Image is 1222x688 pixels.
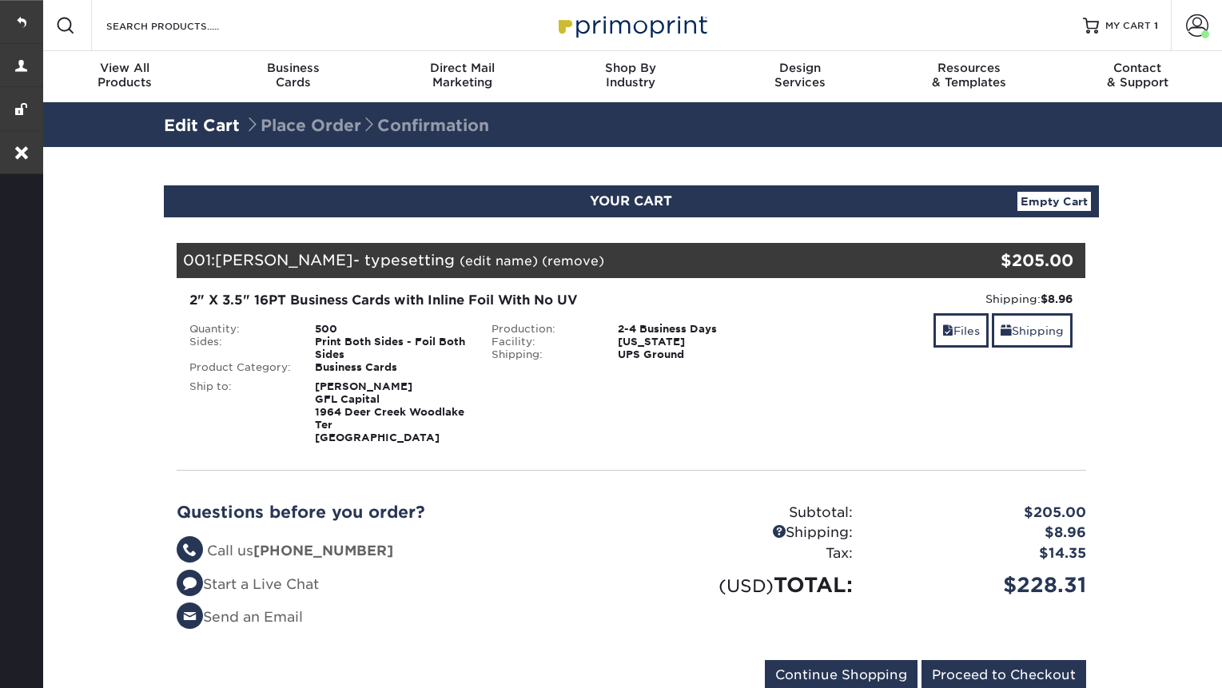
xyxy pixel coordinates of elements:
div: Sides: [177,336,304,361]
small: (USD) [718,575,774,596]
div: Shipping: [480,348,606,361]
div: Ship to: [177,380,304,444]
div: $205.00 [865,503,1098,523]
a: Contact& Support [1053,51,1222,102]
div: Tax: [631,543,865,564]
div: Print Both Sides - Foil Both Sides [303,336,480,361]
div: $205.00 [934,249,1074,272]
div: Quantity: [177,323,304,336]
div: & Templates [884,61,1053,89]
div: $228.31 [865,570,1098,600]
div: Shipping: [794,291,1073,307]
span: [PERSON_NAME]- typesetting [215,251,455,268]
span: 1 [1154,20,1158,31]
span: shipping [1001,324,1012,337]
div: & Support [1053,61,1222,89]
span: Business [209,61,377,75]
a: (edit name) [460,253,538,268]
div: Subtotal: [631,503,865,523]
div: UPS Ground [606,348,782,361]
a: Files [933,313,989,348]
div: 2-4 Business Days [606,323,782,336]
div: $8.96 [865,523,1098,543]
span: Design [715,61,884,75]
div: TOTAL: [631,570,865,600]
a: Edit Cart [164,116,240,135]
span: Shop By [547,61,715,75]
span: Contact [1053,61,1222,75]
strong: [PHONE_NUMBER] [253,543,393,559]
div: Facility: [480,336,606,348]
div: Products [40,61,209,89]
div: Product Category: [177,361,304,374]
img: Primoprint [551,8,711,42]
div: Business Cards [303,361,480,374]
span: MY CART [1105,19,1151,33]
span: Resources [884,61,1053,75]
div: [US_STATE] [606,336,782,348]
a: DesignServices [715,51,884,102]
h2: Questions before you order? [177,503,619,522]
span: files [942,324,953,337]
a: Start a Live Chat [177,576,319,592]
strong: [PERSON_NAME] GFL Capital 1964 Deer Creek Woodlake Ter [GEOGRAPHIC_DATA] [315,380,464,443]
span: View All [40,61,209,75]
a: (remove) [542,253,604,268]
a: Shop ByIndustry [547,51,715,102]
div: Marketing [378,61,547,89]
span: Direct Mail [378,61,547,75]
div: $14.35 [865,543,1098,564]
a: Send an Email [177,609,303,625]
a: View AllProducts [40,51,209,102]
div: Services [715,61,884,89]
a: Direct MailMarketing [378,51,547,102]
strong: $8.96 [1041,292,1073,305]
a: BusinessCards [209,51,377,102]
div: 001: [177,243,934,278]
div: Industry [547,61,715,89]
input: SEARCH PRODUCTS..... [105,16,261,35]
li: Call us [177,541,619,562]
div: Cards [209,61,377,89]
a: Resources& Templates [884,51,1053,102]
a: Shipping [992,313,1073,348]
span: Place Order Confirmation [245,116,489,135]
div: 2" X 3.5" 16PT Business Cards with Inline Foil With No UV [189,291,770,310]
div: 500 [303,323,480,336]
span: YOUR CART [590,193,672,209]
div: Shipping: [631,523,865,543]
a: Empty Cart [1017,192,1091,211]
div: Production: [480,323,606,336]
